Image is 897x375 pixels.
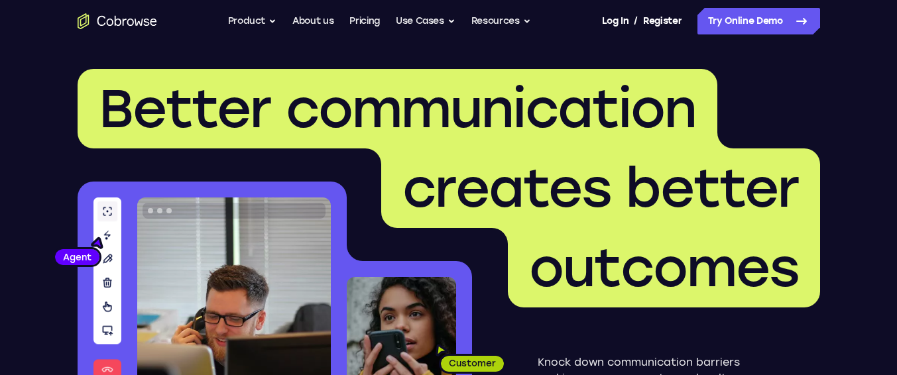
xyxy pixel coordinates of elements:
[643,8,682,34] a: Register
[402,156,799,220] span: creates better
[292,8,333,34] a: About us
[396,8,455,34] button: Use Cases
[349,8,380,34] a: Pricing
[529,236,799,299] span: outcomes
[634,13,638,29] span: /
[697,8,820,34] a: Try Online Demo
[602,8,628,34] a: Log In
[228,8,277,34] button: Product
[99,77,696,140] span: Better communication
[471,8,531,34] button: Resources
[78,13,157,29] a: Go to the home page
